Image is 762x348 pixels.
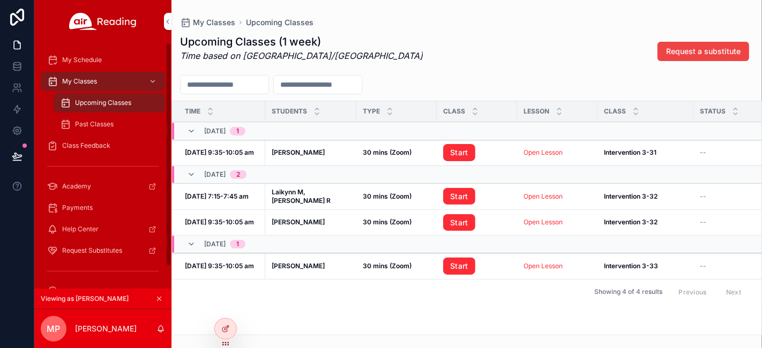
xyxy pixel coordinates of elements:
[604,262,687,270] a: Intervention 3-33
[41,294,129,303] span: Viewing as [PERSON_NAME]
[272,218,350,226] a: [PERSON_NAME]
[41,50,165,70] a: My Schedule
[236,170,240,179] div: 2
[524,192,591,201] a: Open Lesson
[180,34,423,49] h1: Upcoming Classes (1 week)
[524,192,563,200] a: Open Lesson
[604,148,687,157] a: Intervention 3-31
[180,50,423,61] em: Time based on [GEOGRAPHIC_DATA]/[GEOGRAPHIC_DATA]
[185,192,249,200] strong: [DATE] 7:15-7:45 am
[47,322,61,335] span: MP
[363,262,430,270] a: 30 mins (Zoom)
[204,127,226,136] span: [DATE]
[443,214,475,231] a: Start
[443,258,511,275] a: Start
[62,203,93,212] span: Payments
[185,218,254,226] strong: [DATE] 9:35-10:05 am
[41,282,165,301] a: Account
[700,262,706,270] span: --
[524,218,563,226] a: Open Lesson
[236,127,239,136] div: 1
[185,262,259,270] a: [DATE] 9:35-10:05 am
[604,192,687,201] a: Intervention 3-32
[700,192,706,201] span: --
[524,107,549,116] span: Lesson
[246,17,313,28] a: Upcoming Classes
[658,42,749,61] button: Request a substitute
[363,218,412,226] strong: 30 mins (Zoom)
[443,188,511,205] a: Start
[54,93,165,112] a: Upcoming Classes
[180,17,235,28] a: My Classes
[185,262,254,270] strong: [DATE] 9:35-10:05 am
[443,188,475,205] a: Start
[604,107,626,116] span: Class
[185,107,200,116] span: Time
[363,107,380,116] span: Type
[363,218,430,226] a: 30 mins (Zoom)
[700,107,726,116] span: Status
[204,240,226,248] span: [DATE]
[272,148,350,157] a: [PERSON_NAME]
[272,218,325,226] strong: [PERSON_NAME]
[185,192,259,201] a: [DATE] 7:15-7:45 am
[62,182,91,191] span: Academy
[443,144,511,161] a: Start
[524,218,591,226] a: Open Lesson
[604,218,687,226] a: Intervention 3-32
[272,107,307,116] span: Students
[700,148,706,157] span: --
[524,262,563,270] a: Open Lesson
[700,218,706,226] span: --
[272,188,331,205] strong: Laikynn M, [PERSON_NAME] R
[34,43,171,289] div: scrollable content
[604,148,656,156] strong: Intervention 3-31
[69,13,137,30] img: App logo
[443,107,465,116] span: Class
[62,225,99,233] span: Help Center
[524,148,563,156] a: Open Lesson
[363,148,430,157] a: 30 mins (Zoom)
[604,218,658,226] strong: Intervention 3-32
[363,192,412,200] strong: 30 mins (Zoom)
[75,323,137,334] p: [PERSON_NAME]
[524,262,591,270] a: Open Lesson
[272,148,325,156] strong: [PERSON_NAME]
[75,99,131,107] span: Upcoming Classes
[41,177,165,196] a: Academy
[443,214,511,231] a: Start
[62,56,102,64] span: My Schedule
[193,17,235,28] span: My Classes
[185,148,259,157] a: [DATE] 9:35-10:05 am
[443,144,475,161] a: Start
[185,218,259,226] a: [DATE] 9:35-10:05 am
[75,120,114,128] span: Past Classes
[272,262,325,270] strong: [PERSON_NAME]
[363,262,412,270] strong: 30 mins (Zoom)
[363,192,430,201] a: 30 mins (Zoom)
[666,46,741,57] span: Request a substitute
[41,220,165,239] a: Help Center
[62,246,122,255] span: Request Substitutes
[604,192,658,200] strong: Intervention 3-32
[524,148,591,157] a: Open Lesson
[41,198,165,217] a: Payments
[236,240,239,248] div: 1
[204,170,226,179] span: [DATE]
[41,241,165,260] a: Request Substitutes
[185,148,254,156] strong: [DATE] 9:35-10:05 am
[41,136,165,155] a: Class Feedback
[41,72,165,91] a: My Classes
[62,141,110,150] span: Class Feedback
[594,288,662,296] span: Showing 4 of 4 results
[272,188,350,205] a: Laikynn M, [PERSON_NAME] R
[54,115,165,134] a: Past Classes
[62,77,97,86] span: My Classes
[363,148,412,156] strong: 30 mins (Zoom)
[272,262,350,270] a: [PERSON_NAME]
[604,262,658,270] strong: Intervention 3-33
[62,287,87,296] span: Account
[443,258,475,275] a: Start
